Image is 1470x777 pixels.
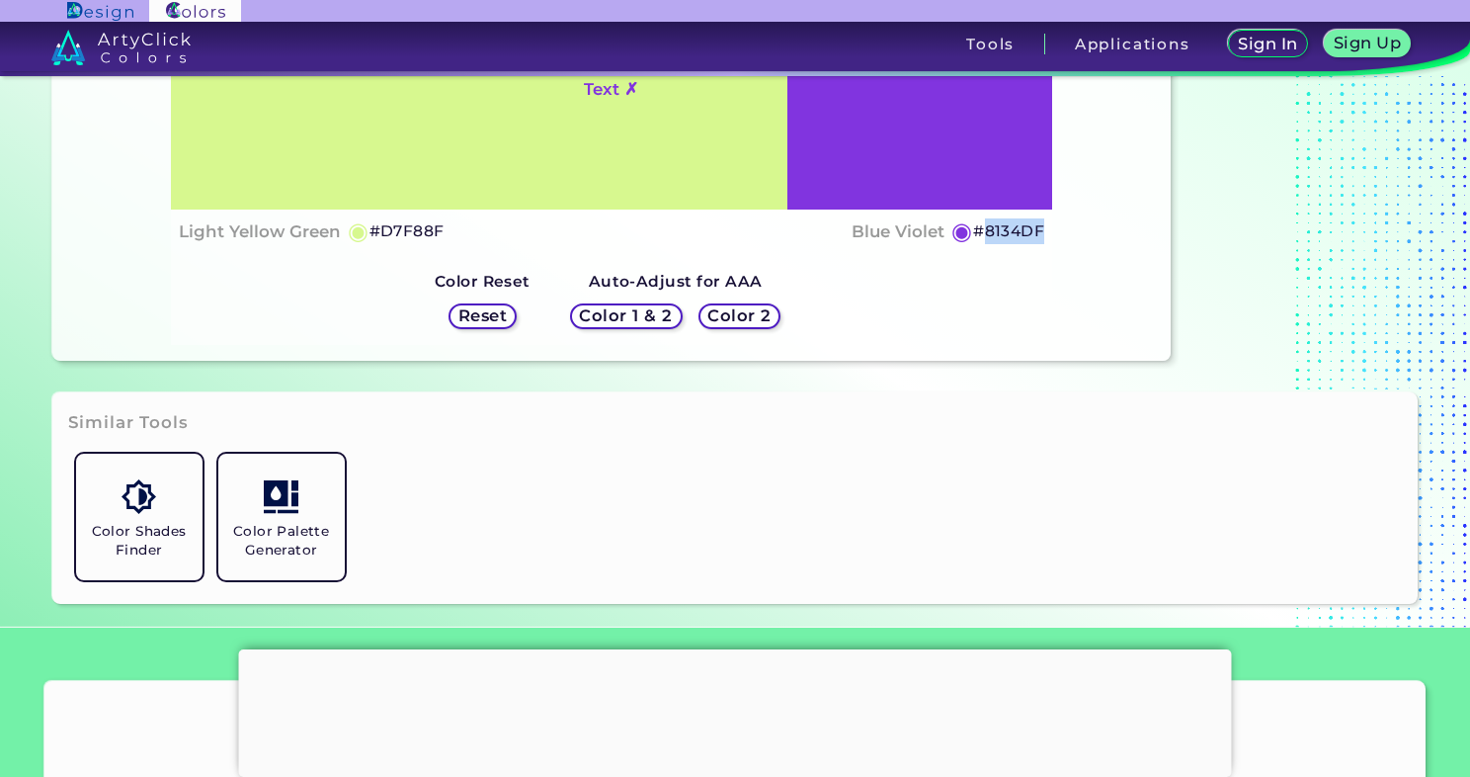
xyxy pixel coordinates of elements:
h5: Reset [459,308,505,323]
img: icon_color_shades.svg [122,479,156,514]
img: icon_col_pal_col.svg [264,479,298,514]
h5: Sign Up [1337,36,1399,50]
h4: Light Yellow Green [179,217,341,246]
strong: Color Reset [435,272,531,291]
h5: Sign In [1241,37,1296,51]
h4: Text ✗ [584,75,638,104]
h5: Color Palette Generator [226,522,337,560]
h4: Blue Violet [852,217,944,246]
img: logo_artyclick_colors_white.svg [51,30,191,65]
strong: Auto-Adjust for AAA [589,272,763,291]
a: Color Palette Generator [210,446,353,588]
a: Sign In [1231,31,1305,56]
a: Sign Up [1328,31,1408,56]
h5: Color 2 [710,308,769,323]
h3: Applications [1075,37,1190,51]
h5: ◉ [951,219,973,243]
h5: Color 1 & 2 [583,308,669,323]
h3: Tools [966,37,1015,51]
h3: Guide [707,647,762,670]
a: Color Shades Finder [68,446,210,588]
iframe: Advertisement [239,649,1232,772]
h3: Similar Tools [68,411,189,435]
h5: #D7F88F [369,218,445,244]
h5: ◉ [348,219,369,243]
h5: #8134DF [973,218,1044,244]
h5: Color Shades Finder [84,522,195,560]
img: ArtyClick Design logo [67,2,133,21]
